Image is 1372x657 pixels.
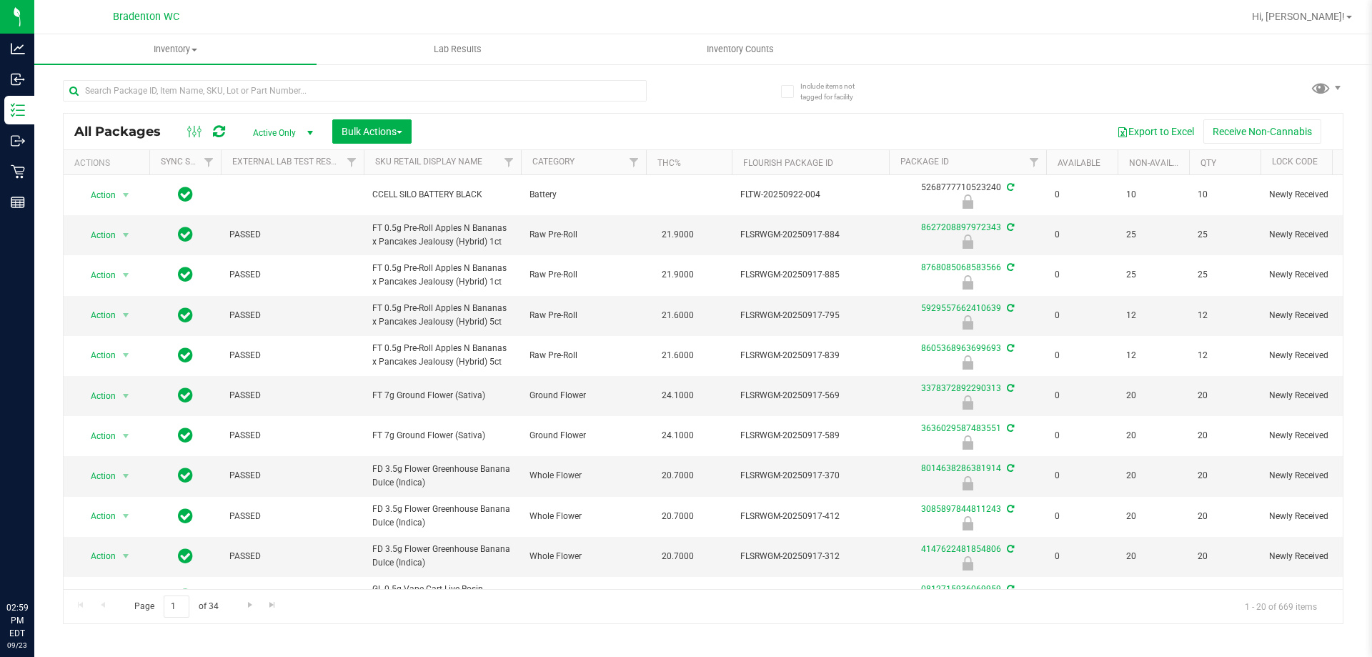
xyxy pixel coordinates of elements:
[178,546,193,566] span: In Sync
[740,268,880,282] span: FLSRWGM-20250917-885
[113,11,179,23] span: Bradenton WC
[1269,228,1359,242] span: Newly Received
[74,158,144,168] div: Actions
[887,194,1048,209] div: Newly Received
[655,425,701,446] span: 24.1000
[740,510,880,523] span: FLSRWGM-20250917-412
[530,309,637,322] span: Raw Pre-Roll
[530,349,637,362] span: Raw Pre-Roll
[78,265,116,285] span: Action
[11,195,25,209] inline-svg: Reports
[1108,119,1203,144] button: Export to Excel
[78,426,116,446] span: Action
[1055,389,1109,402] span: 0
[921,222,1001,232] a: 8627208897972343
[1269,389,1359,402] span: Newly Received
[1269,268,1359,282] span: Newly Received
[372,302,512,329] span: FT 0.5g Pre-Roll Apples N Bananas x Pancakes Jealousy (Hybrid) 5ct
[342,126,402,137] span: Bulk Actions
[887,315,1048,330] div: Newly Received
[78,587,116,607] span: Action
[117,506,135,526] span: select
[11,41,25,56] inline-svg: Analytics
[232,157,344,167] a: External Lab Test Result
[740,188,880,202] span: FLTW-20250922-004
[1198,389,1252,402] span: 20
[740,550,880,563] span: FLSRWGM-20250917-312
[900,157,949,167] a: Package ID
[655,465,701,486] span: 20.7000
[1126,309,1180,322] span: 12
[740,389,880,402] span: FLSRWGM-20250917-569
[1005,262,1014,272] span: Sync from Compliance System
[229,469,355,483] span: PASSED
[229,510,355,523] span: PASSED
[74,124,175,139] span: All Packages
[687,43,793,56] span: Inventory Counts
[1126,550,1180,563] span: 20
[530,510,637,523] span: Whole Flower
[78,386,116,406] span: Action
[229,429,355,443] span: PASSED
[921,343,1001,353] a: 8605368963699693
[178,184,193,204] span: In Sync
[921,544,1001,554] a: 4147622481854806
[332,119,412,144] button: Bulk Actions
[178,465,193,485] span: In Sync
[532,157,575,167] a: Category
[1005,383,1014,393] span: Sync from Compliance System
[117,225,135,245] span: select
[117,466,135,486] span: select
[743,158,833,168] a: Flourish Package ID
[1023,150,1046,174] a: Filter
[1269,349,1359,362] span: Newly Received
[530,389,637,402] span: Ground Flower
[657,158,681,168] a: THC%
[1126,268,1180,282] span: 25
[117,345,135,365] span: select
[740,429,880,443] span: FLSRWGM-20250917-589
[1126,228,1180,242] span: 25
[372,543,512,570] span: FD 3.5g Flower Greenhouse Banana Dulce (Indica)
[14,543,57,586] iframe: Resource center
[655,385,701,406] span: 24.1000
[372,342,512,369] span: FT 0.5g Pre-Roll Apples N Bananas x Pancakes Jealousy (Hybrid) 5ct
[1055,550,1109,563] span: 0
[1198,429,1252,443] span: 20
[1055,510,1109,523] span: 0
[1203,119,1321,144] button: Receive Non-Cannabis
[1252,11,1345,22] span: Hi, [PERSON_NAME]!
[11,164,25,179] inline-svg: Retail
[178,506,193,526] span: In Sync
[530,429,637,443] span: Ground Flower
[921,383,1001,393] a: 3378372892290313
[1055,349,1109,362] span: 0
[117,265,135,285] span: select
[655,305,701,326] span: 21.6000
[1005,584,1014,594] span: Sync from Compliance System
[317,34,599,64] a: Lab Results
[1198,228,1252,242] span: 25
[921,423,1001,433] a: 3636029587483551
[1198,309,1252,322] span: 12
[1198,349,1252,362] span: 12
[78,185,116,205] span: Action
[1005,423,1014,433] span: Sync from Compliance System
[740,309,880,322] span: FLSRWGM-20250917-795
[229,349,355,362] span: PASSED
[1269,309,1359,322] span: Newly Received
[1126,389,1180,402] span: 20
[229,550,355,563] span: PASSED
[117,426,135,446] span: select
[375,157,482,167] a: Sku Retail Display Name
[655,345,701,366] span: 21.6000
[800,81,872,102] span: Include items not tagged for facility
[11,72,25,87] inline-svg: Inbound
[1198,188,1252,202] span: 10
[229,309,355,322] span: PASSED
[34,43,317,56] span: Inventory
[530,228,637,242] span: Raw Pre-Roll
[372,262,512,289] span: FT 0.5g Pre-Roll Apples N Bananas x Pancakes Jealousy (Hybrid) 1ct
[372,463,512,490] span: FD 3.5g Flower Greenhouse Banana Dulce (Indica)
[262,596,283,615] a: Go to the last page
